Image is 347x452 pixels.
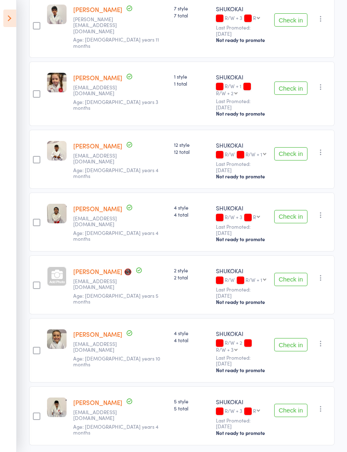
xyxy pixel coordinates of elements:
div: SHUKOKAI [216,5,268,13]
small: gnowvek@yahoo.com [73,409,127,421]
div: R/W [216,151,268,158]
a: [PERSON_NAME] [73,141,122,150]
img: image1718352658.png [47,204,67,223]
div: R/W [216,277,268,284]
small: Last Promoted: [DATE] [216,25,268,37]
a: [PERSON_NAME] [73,330,122,338]
span: Age: [DEMOGRAPHIC_DATA] years 5 months [73,292,159,305]
div: R/W + 2 [216,340,268,352]
small: Last Promoted: [DATE] [216,287,268,299]
small: Last Promoted: [DATE] [216,417,268,430]
div: SHUKOKAI [216,204,268,212]
button: Check in [274,210,307,223]
span: Age: [DEMOGRAPHIC_DATA] years 4 months [73,229,159,242]
span: Age: [DEMOGRAPHIC_DATA] years 11 months [73,36,159,49]
div: Not ready to promote [216,367,268,373]
span: Age: [DEMOGRAPHIC_DATA] years 4 months [73,423,159,436]
small: tsmyth@smythaudio.com [73,278,127,290]
div: R [253,214,256,220]
span: 4 style [174,204,209,211]
div: SHUKOKAI [216,267,268,275]
div: R/W + 3 [216,347,233,352]
a: [PERSON_NAME] 📵 [73,267,132,276]
a: [PERSON_NAME] [73,398,122,407]
a: [PERSON_NAME] [73,204,122,213]
span: Age: [DEMOGRAPHIC_DATA] years 10 months [73,355,160,368]
span: 2 total [174,274,209,281]
div: SHUKOKAI [216,398,268,406]
span: 4 style [174,329,209,336]
small: anjan89@gmail.com [73,153,127,165]
button: Check in [274,273,307,286]
span: 7 style [174,5,209,12]
div: Not ready to promote [216,299,268,305]
span: 4 total [174,336,209,343]
div: R/W + 2 [216,90,233,96]
span: 12 style [174,141,209,148]
div: Not ready to promote [216,236,268,242]
button: Check in [274,404,307,417]
img: image1744009460.png [47,141,67,161]
span: 5 style [174,398,209,405]
button: Check in [274,82,307,95]
div: R/W + 3 [216,15,268,22]
span: 12 total [174,148,209,155]
button: Check in [274,147,307,161]
div: Not ready to promote [216,173,268,180]
a: [PERSON_NAME] [73,73,122,82]
small: Last Promoted: [DATE] [216,224,268,236]
div: R [253,408,256,413]
img: image1723016081.png [47,329,67,349]
span: 5 total [174,405,209,412]
img: image1719302980.png [47,5,67,24]
button: Check in [274,338,307,351]
span: 4 total [174,211,209,218]
div: R/W + 3 [216,214,268,221]
div: Not ready to promote [216,37,268,43]
img: image1723016113.png [47,73,67,92]
small: Last Promoted: [DATE] [216,161,268,173]
small: taneja_shuchita@hotmail.com [73,341,127,353]
small: onenessneha@gmail.com [73,215,127,227]
div: SHUKOKAI [216,141,268,149]
img: image1716278847.png [47,398,67,417]
div: SHUKOKAI [216,329,268,338]
span: Age: [DEMOGRAPHIC_DATA] years 3 months [73,98,158,111]
div: R/W + 1 [216,83,268,96]
small: Last Promoted: [DATE] [216,355,268,367]
small: aprilfoote2@gmail.com [73,84,127,96]
div: R/W + 3 [216,408,268,415]
small: Last Promoted: [DATE] [216,98,268,110]
span: 1 style [174,73,209,80]
span: Age: [DEMOGRAPHIC_DATA] years 4 months [73,166,159,179]
span: 1 total [174,80,209,87]
div: R/W + 1 [245,277,262,282]
div: R [253,15,256,20]
div: Not ready to promote [216,110,268,117]
div: SHUKOKAI [216,73,268,81]
div: R/W + 1 [245,151,262,157]
span: 7 total [174,12,209,19]
div: Not ready to promote [216,430,268,436]
a: [PERSON_NAME] [73,5,122,14]
button: Check in [274,13,307,27]
span: 2 style [174,267,209,274]
small: nishant.bathani@gmail.com [73,16,127,34]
